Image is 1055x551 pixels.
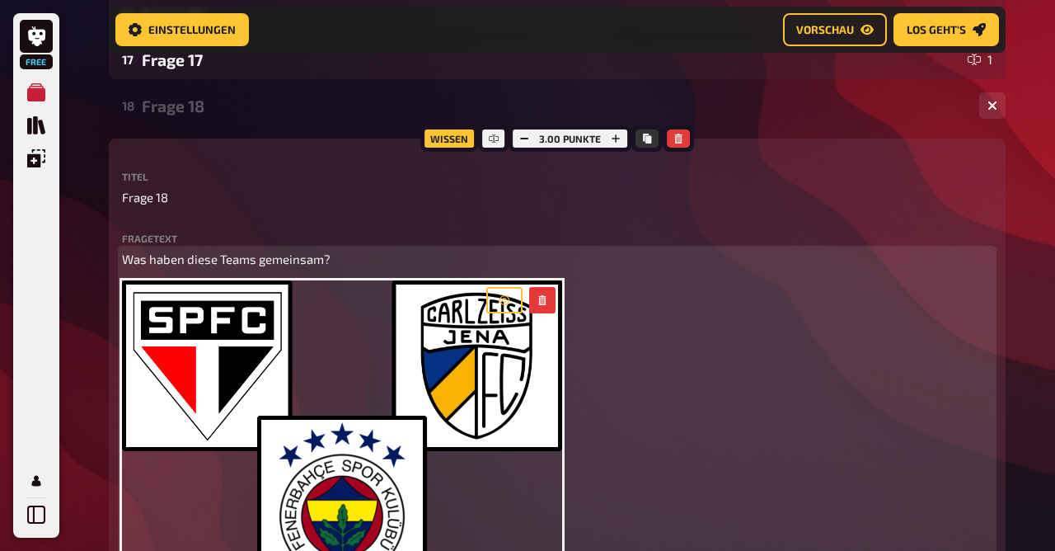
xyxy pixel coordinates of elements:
[142,50,961,69] div: Frage 17
[635,130,659,148] button: Kopieren
[509,125,631,152] div: 3.00 Punkte
[893,13,999,46] button: Los geht's
[20,464,53,497] a: Profil
[122,52,135,67] div: 17
[122,172,992,181] label: Titel
[115,13,249,46] button: Einstellungen
[796,24,854,35] span: Vorschau
[20,142,53,175] a: Einblendungen
[122,98,135,113] div: 18
[420,125,478,152] div: Wissen
[122,188,168,207] span: Frage 18
[907,24,966,35] span: Los geht's
[142,4,961,23] div: Frage 16
[21,57,51,67] span: Free
[148,24,236,35] span: Einstellungen
[142,97,966,115] div: Frage 18
[783,13,887,46] button: Vorschau
[20,109,53,142] a: Quiz Sammlung
[122,252,331,266] span: Was haben diese Teams gemeinsam?
[122,233,992,243] label: Fragetext
[20,76,53,109] a: Meine Quizze
[968,53,992,66] div: 1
